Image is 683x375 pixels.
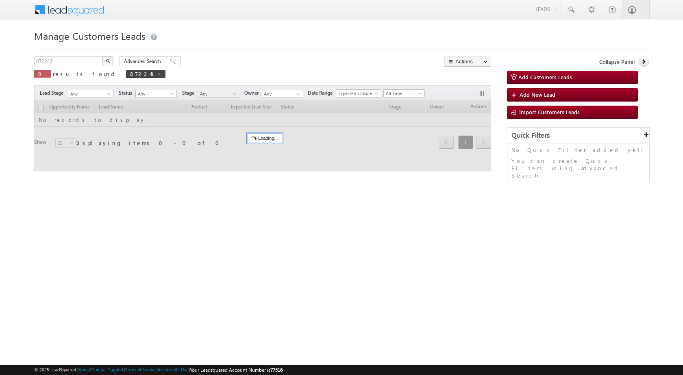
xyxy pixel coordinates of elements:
[119,89,135,97] span: Status
[519,108,580,115] span: Import Customers Leads
[336,89,381,98] a: Expected Closure Date
[244,89,262,97] span: Owner
[91,367,124,372] a: Contact Support
[507,128,649,143] div: Quick Filters
[308,89,336,97] span: Date Range
[38,70,47,77] span: 0
[34,29,146,42] span: Manage Customers Leads
[518,74,572,80] span: Add Customers Leads
[40,89,67,97] span: Lead Stage
[270,367,283,373] span: 77516
[182,89,198,97] span: Stage
[125,367,157,372] a: Terms of Service
[106,59,110,63] img: Search
[136,90,174,98] span: Any
[292,90,302,98] a: Show All Items
[53,70,117,77] span: results found
[444,56,491,67] button: Actions
[68,90,113,98] a: Any
[336,90,378,97] span: Expected Closure Date
[68,90,111,98] span: Any
[198,90,239,98] a: Any
[130,70,153,77] span: 872243
[158,367,189,372] a: Acceptable Use
[511,146,645,154] p: No Quick Filter added yet!
[511,157,645,179] p: You can create Quick Filters using Advanced Search.
[599,58,635,65] span: Collapse Panel
[262,90,303,98] input: Type to Search
[34,366,283,374] span: © 2025 LeadSquared | | | | |
[190,367,283,373] span: Your Leadsquared Account Number is
[198,90,237,98] span: Any
[78,367,90,372] a: About
[383,89,425,98] a: All Time
[135,90,177,98] a: Any
[384,90,422,97] span: All Time
[124,58,163,65] span: Advanced Search
[248,133,282,143] div: Loading...
[520,91,555,98] span: Add New Lead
